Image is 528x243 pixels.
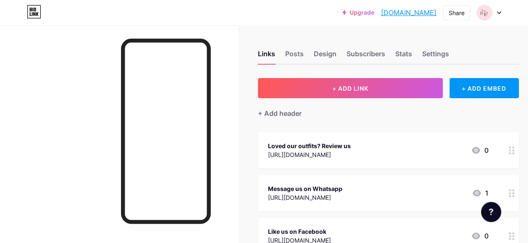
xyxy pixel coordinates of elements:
div: Links [258,49,275,64]
a: Upgrade [342,9,374,16]
div: Like us on Facebook [268,227,331,236]
div: + ADD EMBED [449,78,519,98]
div: 0 [471,145,489,155]
div: Stats [395,49,412,64]
div: Message us on Whatsapp [268,184,342,193]
div: Subscribers [347,49,385,64]
div: Share [449,8,465,17]
div: 0 [471,231,489,241]
div: Design [314,49,336,64]
div: + Add header [258,108,302,118]
a: [DOMAIN_NAME] [381,8,436,18]
div: Posts [285,49,304,64]
div: [URL][DOMAIN_NAME] [268,150,351,159]
div: Loved our outfits? Review us [268,141,351,150]
span: + ADD LINK [332,85,368,92]
div: 1 [472,188,489,198]
img: ikastudio [476,5,492,21]
div: [URL][DOMAIN_NAME] [268,193,342,202]
div: Settings [422,49,449,64]
button: + ADD LINK [258,78,443,98]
